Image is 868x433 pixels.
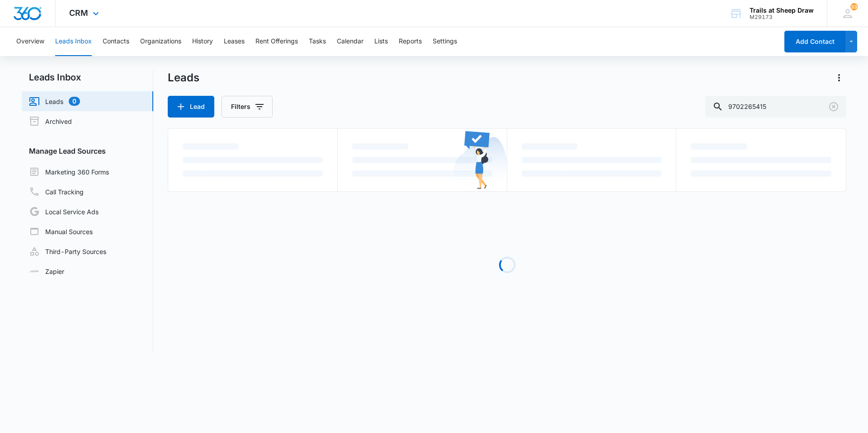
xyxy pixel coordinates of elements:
[433,27,457,56] button: Settings
[784,31,845,52] button: Add Contact
[309,27,326,56] button: Tasks
[55,27,92,56] button: Leads Inbox
[399,27,422,56] button: Reports
[69,8,88,18] span: CRM
[832,71,846,85] button: Actions
[16,27,44,56] button: Overview
[29,116,72,127] a: Archived
[29,166,109,177] a: Marketing 360 Forms
[826,99,841,114] button: Clear
[750,14,814,20] div: account id
[850,3,858,10] span: 33
[22,146,153,156] h3: Manage Lead Sources
[168,96,214,118] button: Lead
[29,206,99,217] a: Local Service Ads
[222,96,273,118] button: Filters
[29,96,80,107] a: Leads0
[140,27,181,56] button: Organizations
[850,3,858,10] div: notifications count
[705,96,846,118] input: Search Leads
[224,27,245,56] button: Leases
[22,71,153,84] h2: Leads Inbox
[374,27,388,56] button: Lists
[168,71,199,85] h1: Leads
[29,267,64,276] a: Zapier
[103,27,129,56] button: Contacts
[750,7,814,14] div: account name
[255,27,298,56] button: Rent Offerings
[337,27,363,56] button: Calendar
[29,226,93,237] a: Manual Sources
[29,246,106,257] a: Third-Party Sources
[192,27,213,56] button: History
[29,186,84,197] a: Call Tracking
